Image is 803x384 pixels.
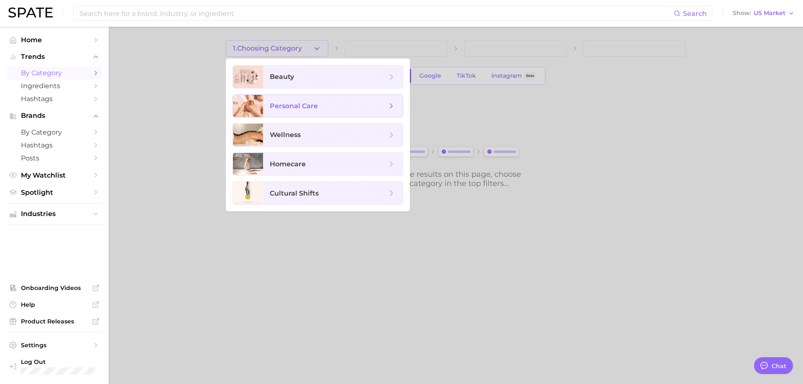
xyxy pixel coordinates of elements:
ul: 1.Choosing Category [226,58,410,211]
span: personal care [270,102,318,110]
span: Spotlight [21,188,88,196]
span: Hashtags [21,141,88,149]
a: Posts [7,152,102,165]
span: by Category [21,128,88,136]
span: Posts [21,154,88,162]
button: Industries [7,208,102,220]
a: by Category [7,66,102,79]
a: Settings [7,339,102,351]
span: Help [21,301,88,308]
span: Show [733,11,751,15]
span: US Market [754,11,785,15]
input: Search here for a brand, industry, or ingredient [79,6,674,20]
span: beauty [270,73,294,81]
a: My Watchlist [7,169,102,182]
a: Spotlight [7,186,102,199]
span: wellness [270,131,301,139]
span: cultural shifts [270,189,319,197]
a: Help [7,298,102,311]
span: Onboarding Videos [21,284,88,292]
a: Onboarding Videos [7,282,102,294]
span: Brands [21,112,88,120]
span: homecare [270,160,306,168]
span: Product Releases [21,318,88,325]
span: Settings [21,341,88,349]
a: Hashtags [7,139,102,152]
span: My Watchlist [21,171,88,179]
a: Hashtags [7,92,102,105]
span: Industries [21,210,88,218]
a: Ingredients [7,79,102,92]
button: ShowUS Market [731,8,797,19]
a: Home [7,33,102,46]
span: Search [683,10,707,18]
img: SPATE [8,8,53,18]
button: Brands [7,109,102,122]
a: Product Releases [7,315,102,328]
span: Log Out [21,358,95,366]
button: Trends [7,51,102,63]
span: Ingredients [21,82,88,90]
span: Hashtags [21,95,88,103]
span: by Category [21,69,88,77]
a: Log out. Currently logged in with e-mail nbedford@grantinc.com. [7,356,102,377]
span: Trends [21,53,88,61]
a: by Category [7,126,102,139]
span: Home [21,36,88,44]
